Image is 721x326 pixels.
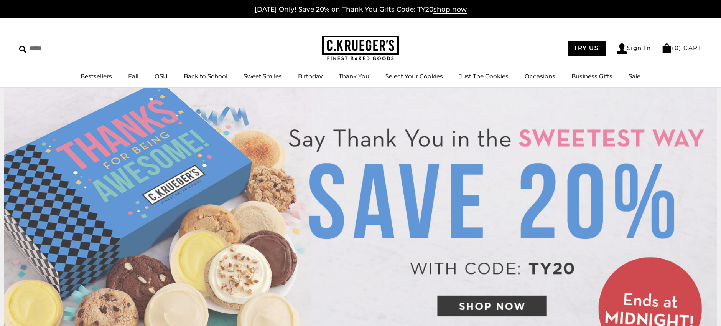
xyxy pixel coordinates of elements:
[617,43,651,54] a: Sign In
[81,73,112,80] a: Bestsellers
[662,43,672,53] img: Bag
[128,73,138,80] a: Fall
[675,44,679,51] span: 0
[617,43,627,54] img: Account
[155,73,168,80] a: OSU
[459,73,509,80] a: Just The Cookies
[629,73,640,80] a: Sale
[339,73,369,80] a: Thank You
[255,5,467,14] a: [DATE] Only! Save 20% on Thank You Gifts Code: TY20shop now
[298,73,323,80] a: Birthday
[244,73,282,80] a: Sweet Smiles
[184,73,227,80] a: Back to School
[433,5,467,14] span: shop now
[568,41,606,56] a: TRY US!
[525,73,555,80] a: Occasions
[662,44,702,51] a: (0) CART
[19,42,110,54] input: Search
[571,73,612,80] a: Business Gifts
[19,46,26,53] img: Search
[322,36,399,61] img: C.KRUEGER'S
[385,73,443,80] a: Select Your Cookies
